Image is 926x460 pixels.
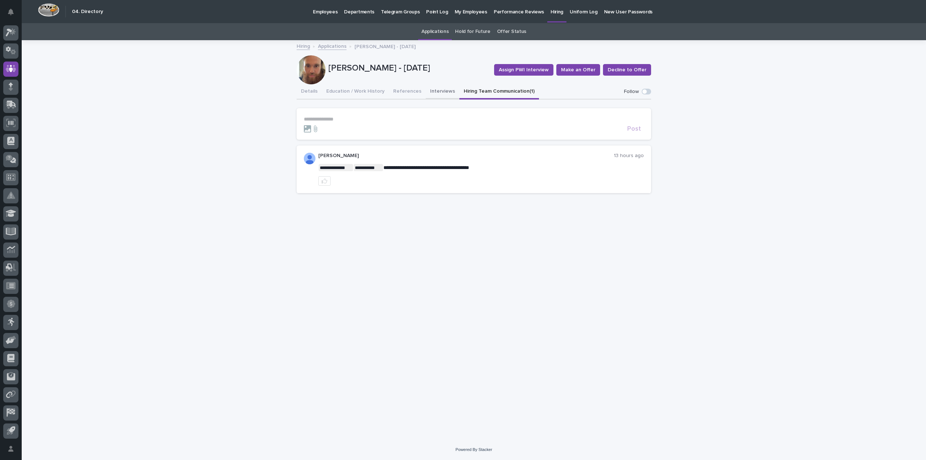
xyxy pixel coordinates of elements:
p: [PERSON_NAME] - [DATE] [328,63,488,73]
p: Follow [624,89,639,95]
img: Workspace Logo [38,3,59,17]
div: Notifications [9,9,18,20]
button: Post [624,126,644,132]
button: Assign PWI Interview [494,64,553,76]
a: Hold for Future [455,23,490,40]
button: like this post [318,176,331,186]
button: Interviews [426,84,459,100]
button: Details [297,84,322,100]
span: Assign PWI Interview [499,66,549,73]
a: Applications [318,42,347,50]
img: ALV-UjWBhpM4L3UK0NTDg8yoAY4xg0oM4h9j3IfJg3uimGS3CwboEs0EbT_s142OLKmdr2TX9upVIUr17Mvrbp4lAoNLg35E8... [304,153,315,164]
span: Decline to Offer [608,66,646,73]
a: Hiring [297,42,310,50]
button: Hiring Team Communication (1) [459,84,539,100]
p: 13 hours ago [614,153,644,159]
button: Education / Work History [322,84,389,100]
span: Make an Offer [561,66,595,73]
p: [PERSON_NAME] [318,153,614,159]
a: Applications [421,23,449,40]
button: Decline to Offer [603,64,651,76]
span: Post [627,126,641,132]
a: Powered By Stacker [455,447,492,452]
a: Offer Status [497,23,526,40]
h2: 04. Directory [72,9,103,15]
button: Make an Offer [556,64,600,76]
button: References [389,84,426,100]
button: Notifications [3,4,18,20]
p: [PERSON_NAME] - [DATE] [354,42,416,50]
